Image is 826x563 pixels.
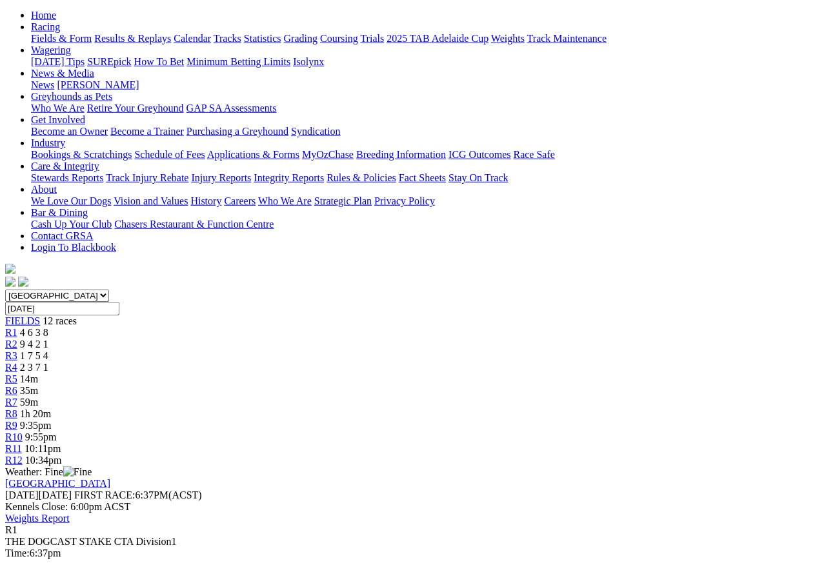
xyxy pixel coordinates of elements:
[20,339,48,350] span: 9 4 2 1
[31,137,65,148] a: Industry
[31,219,821,230] div: Bar & Dining
[25,431,57,442] span: 9:55pm
[57,79,139,90] a: [PERSON_NAME]
[5,431,23,442] a: R10
[25,443,61,454] span: 10:11pm
[5,408,17,419] a: R8
[327,172,396,183] a: Rules & Policies
[5,513,70,524] a: Weights Report
[5,277,15,287] img: facebook.svg
[20,420,52,431] span: 9:35pm
[31,33,92,44] a: Fields & Form
[5,327,17,338] a: R1
[110,126,184,137] a: Become a Trainer
[448,149,510,160] a: ICG Outcomes
[31,172,821,184] div: Care & Integrity
[5,501,821,513] div: Kennels Close: 6:00pm ACST
[291,126,340,137] a: Syndication
[5,466,92,477] span: Weather: Fine
[5,524,17,535] span: R1
[20,350,48,361] span: 1 7 5 4
[74,489,202,500] span: 6:37PM(ACST)
[106,172,188,183] a: Track Injury Rebate
[5,350,17,361] a: R3
[190,195,221,206] a: History
[374,195,435,206] a: Privacy Policy
[18,277,28,287] img: twitter.svg
[186,56,290,67] a: Minimum Betting Limits
[5,264,15,274] img: logo-grsa-white.png
[5,489,39,500] span: [DATE]
[114,195,188,206] a: Vision and Values
[31,126,821,137] div: Get Involved
[20,373,38,384] span: 14m
[5,548,30,558] span: Time:
[25,455,62,466] span: 10:34pm
[31,195,821,207] div: About
[20,327,48,338] span: 4 6 3 8
[5,489,72,500] span: [DATE]
[360,33,384,44] a: Trials
[5,548,821,559] div: 6:37pm
[5,420,17,431] a: R9
[20,362,48,373] span: 2 3 7 1
[5,385,17,396] a: R6
[31,230,93,241] a: Contact GRSA
[31,161,99,172] a: Care & Integrity
[186,103,277,114] a: GAP SA Assessments
[491,33,525,44] a: Weights
[20,397,38,408] span: 59m
[356,149,446,160] a: Breeding Information
[513,149,554,160] a: Race Safe
[31,149,132,160] a: Bookings & Scratchings
[20,385,38,396] span: 35m
[87,56,131,67] a: SUREpick
[399,172,446,183] a: Fact Sheets
[254,172,324,183] a: Integrity Reports
[284,33,317,44] a: Grading
[31,126,108,137] a: Become an Owner
[87,103,184,114] a: Retire Your Greyhound
[31,195,111,206] a: We Love Our Dogs
[5,315,40,326] a: FIELDS
[74,489,135,500] span: FIRST RACE:
[5,478,110,489] a: [GEOGRAPHIC_DATA]
[224,195,256,206] a: Careers
[387,33,489,44] a: 2025 TAB Adelaide Cup
[5,339,17,350] a: R2
[31,242,116,253] a: Login To Blackbook
[5,455,23,466] a: R12
[31,91,112,102] a: Greyhounds as Pets
[31,207,88,218] a: Bar & Dining
[214,33,241,44] a: Tracks
[527,33,607,44] a: Track Maintenance
[134,149,205,160] a: Schedule of Fees
[5,362,17,373] a: R4
[63,466,92,478] img: Fine
[20,408,51,419] span: 1h 20m
[94,33,171,44] a: Results & Replays
[31,184,57,195] a: About
[5,373,17,384] span: R5
[191,172,251,183] a: Injury Reports
[5,397,17,408] a: R7
[31,56,85,67] a: [DATE] Tips
[31,68,94,79] a: News & Media
[31,44,71,55] a: Wagering
[5,536,821,548] div: THE DOGCAST STAKE CTA Division1
[134,56,185,67] a: How To Bet
[320,33,358,44] a: Coursing
[5,443,22,454] a: R11
[31,33,821,44] div: Racing
[258,195,312,206] a: Who We Are
[31,219,112,230] a: Cash Up Your Club
[31,79,821,91] div: News & Media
